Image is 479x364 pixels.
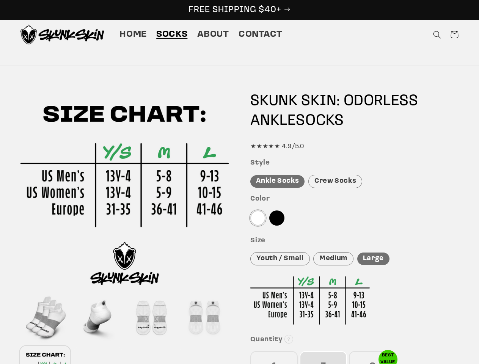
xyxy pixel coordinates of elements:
[428,26,446,43] summary: Search
[313,252,353,265] div: Medium
[250,252,309,265] div: Youth / Small
[357,253,389,265] div: Large
[192,24,234,45] a: About
[115,24,152,45] a: Home
[8,4,471,16] p: FREE SHIPPING $40+
[119,29,147,41] span: Home
[250,195,459,204] h3: Color
[152,24,192,45] a: Socks
[250,91,459,131] h1: SKUNK SKIN: ODORLESS SOCKS
[250,159,459,168] h3: Style
[250,113,296,129] span: ANKLE
[239,29,282,41] span: Contact
[250,141,459,152] div: ★★★★★ 4.9/5.0
[250,175,305,188] div: Ankle Socks
[250,276,370,325] img: Sizing Chart
[197,29,229,41] span: About
[250,336,459,344] h3: Quantity
[20,25,104,44] img: Skunk Skin Anti-Odor Socks.
[234,24,287,45] a: Contact
[250,237,459,245] h3: Size
[308,175,362,188] div: Crew Socks
[156,29,187,41] span: Socks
